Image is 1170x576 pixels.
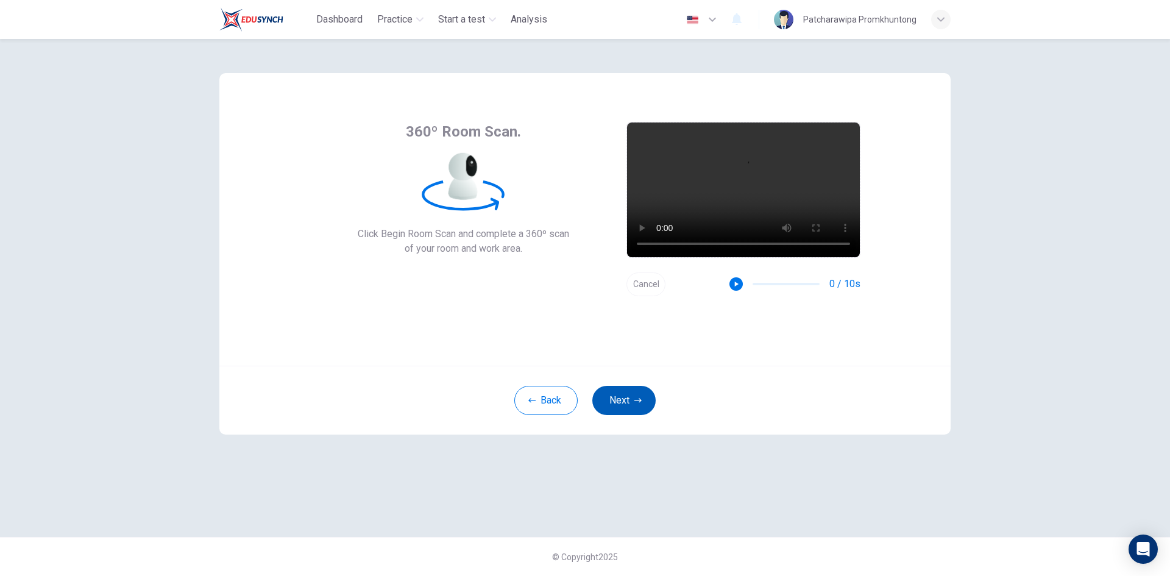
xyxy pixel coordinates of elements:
button: Next [592,386,656,415]
div: Open Intercom Messenger [1129,535,1158,564]
span: Start a test [438,12,485,27]
button: Start a test [433,9,501,30]
a: Train Test logo [219,7,311,32]
span: Dashboard [316,12,363,27]
span: Click Begin Room Scan and complete a 360º scan [358,227,569,241]
img: en [685,15,700,24]
button: Dashboard [311,9,367,30]
span: Practice [377,12,413,27]
span: Analysis [511,12,547,27]
span: © Copyright 2025 [552,552,618,562]
span: 0 / 10s [829,277,860,291]
img: Profile picture [774,10,793,29]
img: Train Test logo [219,7,283,32]
button: Back [514,386,578,415]
div: Patcharawipa Promkhuntong [803,12,916,27]
span: 360º Room Scan. [406,122,521,141]
button: Cancel [626,272,665,296]
span: of your room and work area. [358,241,569,256]
button: Practice [372,9,428,30]
button: Analysis [506,9,552,30]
